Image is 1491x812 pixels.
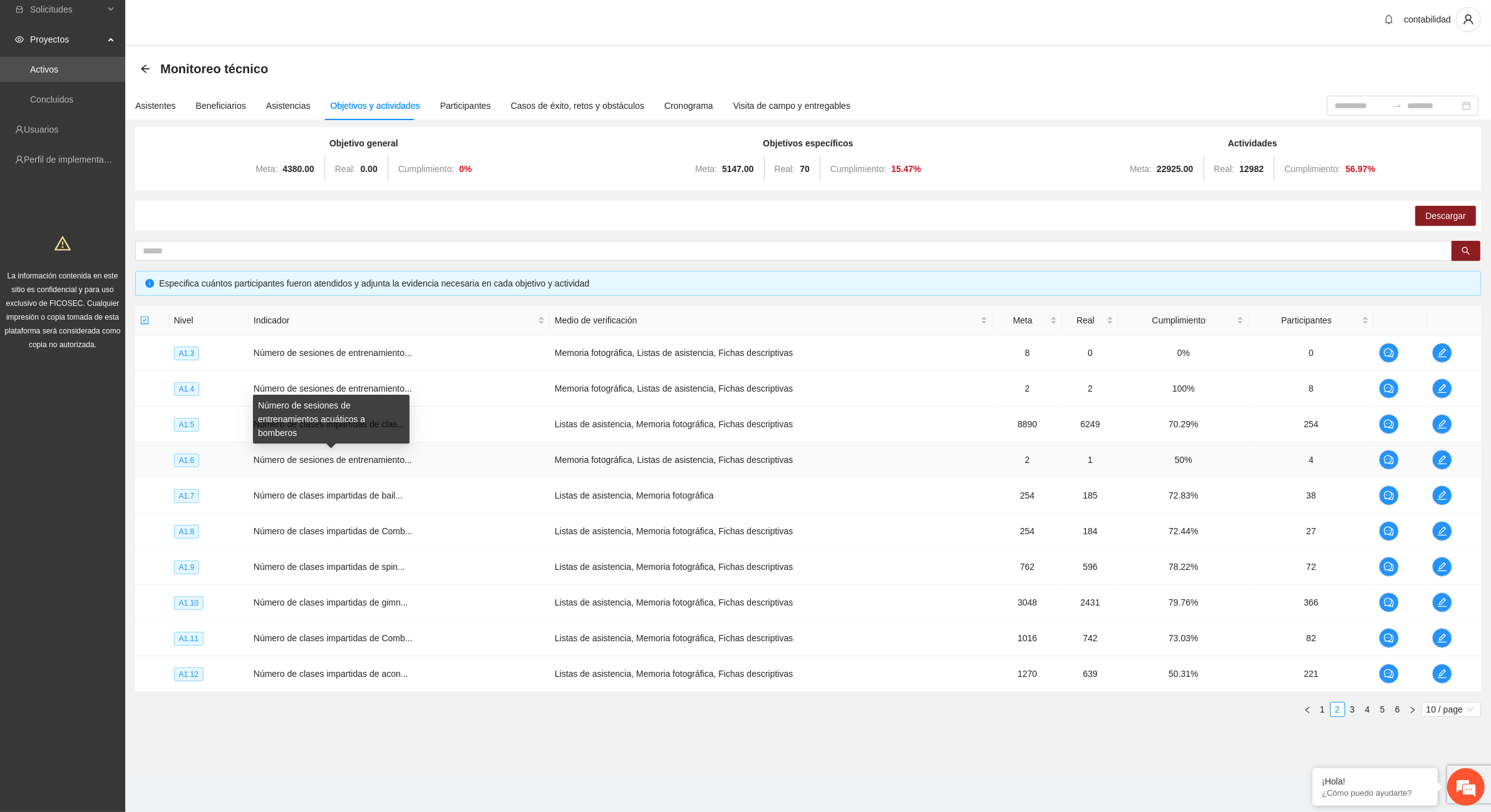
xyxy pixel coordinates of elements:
strong: 70 [800,164,810,174]
td: 72.44% [1118,514,1249,549]
span: Estamos en línea. [73,167,173,293]
button: comment [1379,450,1399,470]
div: Número de sesiones de entrenamientos acuáticos a bomberos [253,395,410,444]
button: comment [1379,592,1399,612]
td: 254 [993,514,1062,549]
td: 8890 [993,407,1062,442]
span: edit [1433,633,1452,643]
span: Meta: [255,164,277,174]
button: comment [1379,557,1399,577]
a: Perfil de implementadora [24,155,121,165]
span: search [1462,246,1470,256]
td: 639 [1062,656,1118,692]
th: Real [1062,306,1118,335]
span: edit [1433,455,1452,465]
td: 1 [1062,442,1118,478]
button: comment [1379,343,1399,363]
div: Minimizar ventana de chat en vivo [205,6,235,36]
button: left [1300,702,1315,717]
td: 596 [1062,549,1118,585]
span: left [1304,706,1311,714]
span: bell [1380,14,1398,24]
td: 100% [1118,371,1249,407]
td: 2431 [1062,585,1118,621]
span: edit [1433,348,1452,358]
span: Indicador [254,313,535,327]
td: Memoria fotográfica, Listas de asistencia, Fichas descriptivas [550,335,993,371]
td: Listas de asistencia, Memoria fotográfica, Fichas descriptivas [550,585,993,621]
span: Real: [775,164,795,174]
span: edit [1433,597,1452,607]
div: Participantes [440,99,491,113]
td: Listas de asistencia, Memoria fotográfica, Fichas descriptivas [550,549,993,585]
td: 2 [1062,371,1118,407]
td: 6249 [1062,407,1118,442]
td: Listas de asistencia, Memoria fotográfica, Fichas descriptivas [550,514,993,549]
a: 4 [1361,703,1375,716]
span: eye [15,35,24,44]
li: 3 [1345,702,1360,717]
td: 8 [1249,371,1374,407]
span: A1.4 [174,382,200,396]
strong: 5147.00 [722,164,754,174]
span: Meta [998,313,1048,327]
td: Listas de asistencia, Memoria fotográfica, Fichas descriptivas [550,407,993,442]
span: A1.11 [174,632,204,646]
span: Cumplimiento: [1284,164,1340,174]
td: 185 [1062,478,1118,514]
td: 72 [1249,549,1374,585]
span: right [1409,706,1416,714]
div: Beneficiarios [196,99,246,113]
span: Cumplimiento: [398,164,454,174]
li: Next Page [1405,702,1420,717]
span: Número de clases impartidas de gimn... [254,597,408,607]
span: Número de clases impartidas de Comb... [254,633,413,643]
span: edit [1433,526,1452,536]
a: Usuarios [24,124,58,134]
button: edit [1432,343,1452,363]
p: ¿Cómo puedo ayudarte? [1322,788,1428,798]
td: Listas de asistencia, Memoria fotográfica, Fichas descriptivas [550,656,993,692]
span: Descargar [1425,209,1466,223]
span: contabilidad [1404,14,1451,24]
span: to [1392,101,1402,111]
li: Previous Page [1300,702,1315,717]
div: Especifica cuántos participantes fueron atendidos y adjunta la evidencia necesaria en cada objeti... [159,277,1471,290]
span: Número de sesiones de entrenamiento... [254,455,412,465]
span: Meta: [1130,164,1152,174]
td: 27 [1249,514,1374,549]
span: A1.6 [174,454,200,467]
span: Número de clases impartidas de acon... [254,669,408,679]
span: A1.7 [174,489,200,503]
span: A1.12 [174,667,204,681]
span: Número de sesiones de entrenamiento... [254,383,412,393]
strong: 15.47 % [891,164,921,174]
span: edit [1433,419,1452,429]
span: Meta: [695,164,717,174]
td: 4 [1249,442,1374,478]
button: comment [1379,485,1399,505]
button: edit [1432,664,1452,684]
td: 0% [1118,335,1249,371]
button: bell [1379,9,1399,29]
strong: 0 % [459,164,472,174]
button: comment [1379,521,1399,541]
button: edit [1432,592,1452,612]
span: Cumplimiento: [830,164,886,174]
button: comment [1379,628,1399,648]
span: A1.10 [174,596,204,610]
div: Visita de campo y entregables [733,99,850,113]
button: comment [1379,378,1399,398]
span: Número de sesiones de entrenamiento... [254,348,412,358]
li: 5 [1375,702,1390,717]
strong: Objetivo general [329,138,398,148]
td: 8 [993,335,1062,371]
td: 2 [993,371,1062,407]
span: swap-right [1392,101,1402,111]
li: 4 [1360,702,1375,717]
button: edit [1432,414,1452,434]
span: A1.9 [174,561,200,574]
span: Proyectos [30,27,104,52]
span: check-square [140,316,149,325]
span: inbox [15,5,24,14]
